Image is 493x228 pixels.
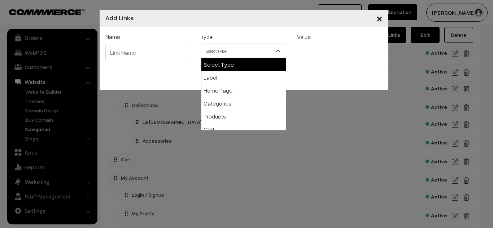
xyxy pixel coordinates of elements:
li: Label [201,71,286,84]
li: Select Type [201,58,286,71]
button: Close [371,7,388,30]
li: Products [201,110,286,123]
input: Link Name [105,44,191,61]
label: Type [201,33,213,41]
li: Categories [201,97,286,110]
span: × [376,12,383,25]
span: Select Type [201,45,286,57]
label: Name [105,32,120,41]
li: Home Page [201,84,286,97]
h4: Add Links [105,13,134,23]
span: Select Type [201,44,286,58]
li: Cart [201,123,286,136]
label: Value [297,32,311,41]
